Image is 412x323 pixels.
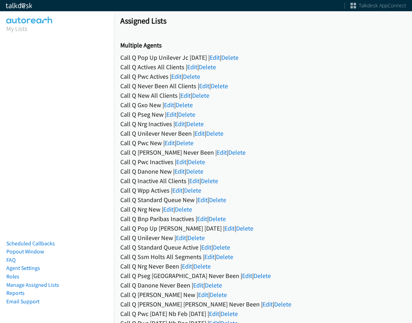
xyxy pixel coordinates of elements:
[120,100,406,110] div: Call Q Gxo New | |
[6,25,27,33] a: My Lists
[120,176,406,186] div: Call Q Inactive All Clients | |
[180,91,191,99] a: Edit
[120,224,406,233] div: Call Q Pop Up [PERSON_NAME] [DATE] | |
[221,53,239,62] a: Delete
[120,233,406,243] div: Call Q Unilever New | |
[120,280,406,290] div: Call Q Danone Never Been | |
[188,158,205,166] a: Delete
[254,272,271,280] a: Delete
[236,224,253,232] a: Delete
[182,262,192,270] a: Edit
[350,2,406,9] a: Talkdesk AppConnect
[193,281,203,289] a: Edit
[6,265,40,271] a: Agent Settings
[120,214,406,224] div: Call Q Bnp Paribas Inactives | |
[6,248,44,255] a: Popout Window
[165,139,175,147] a: Edit
[228,148,246,156] a: Delete
[120,81,406,91] div: Call Q Never Been All Clients | |
[175,167,185,175] a: Edit
[178,110,195,118] a: Delete
[176,234,186,242] a: Edit
[221,310,238,318] a: Delete
[186,167,203,175] a: Delete
[120,309,406,318] div: Call Q Pwc [DATE] Nb Feb [DATE] | |
[199,63,216,71] a: Delete
[120,205,406,214] div: Call Q Nrg New | |
[120,157,406,167] div: Call Q Pwc Inactives | |
[204,253,215,261] a: Edit
[171,72,182,80] a: Edit
[120,195,406,205] div: Call Q Standard Queue New | |
[209,310,219,318] a: Edit
[211,82,228,90] a: Delete
[120,110,406,119] div: Call Q Pseg New | |
[120,129,406,138] div: Call Q Unilever Never Been | |
[6,257,15,263] a: FAQ
[197,215,207,223] a: Edit
[206,129,223,137] a: Delete
[242,272,252,280] a: Edit
[209,196,226,204] a: Delete
[183,72,200,80] a: Delete
[120,252,406,261] div: Call Q Ssm Holts All Segments | |
[186,120,204,128] a: Delete
[120,299,406,309] div: Call Q [PERSON_NAME] [PERSON_NAME] Never Been | |
[172,186,183,194] a: Edit
[6,290,25,296] a: Reports
[197,196,208,204] a: Edit
[120,138,406,148] div: Call Q Pwc New | |
[120,261,406,271] div: Call Q Nrg Never Been | |
[184,186,201,194] a: Delete
[6,240,55,247] a: Scheduled Callbacks
[198,291,208,299] a: Edit
[199,82,209,90] a: Edit
[210,53,220,62] a: Edit
[6,273,19,280] a: Roles
[216,253,233,261] a: Delete
[176,139,194,147] a: Delete
[201,177,218,185] a: Delete
[164,101,174,109] a: Edit
[209,215,226,223] a: Delete
[120,119,406,129] div: Call Q Nrg Inactives | |
[224,224,235,232] a: Edit
[213,243,230,251] a: Delete
[187,63,197,71] a: Edit
[120,72,406,81] div: Call Q Pwc Actives | |
[120,271,406,280] div: Call Q Pseg [GEOGRAPHIC_DATA] Never Been | |
[274,300,291,308] a: Delete
[120,243,406,252] div: Call Q Standard Queue Active | |
[120,62,406,72] div: Call Q Actives All Clients | |
[120,53,406,62] div: Call Q Pop Up Unilever Jc [DATE] | |
[166,110,177,118] a: Edit
[120,41,406,50] h2: Multiple Agents
[217,148,227,156] a: Edit
[120,167,406,176] div: Call Q Danone New | |
[205,281,222,289] a: Delete
[6,298,39,305] a: Email Support
[120,290,406,299] div: Call Q [PERSON_NAME] New | |
[176,101,193,109] a: Delete
[189,177,199,185] a: Edit
[201,243,211,251] a: Edit
[120,16,406,26] h1: Assigned Lists
[120,148,406,157] div: Call Q [PERSON_NAME] Never Been | |
[163,205,173,213] a: Edit
[120,186,406,195] div: Call Q Wpp Actives | |
[120,91,406,100] div: Call Q New All Clients | |
[6,282,59,288] a: Manage Assigned Lists
[188,234,205,242] a: Delete
[210,291,227,299] a: Delete
[175,205,192,213] a: Delete
[195,129,205,137] a: Edit
[176,158,186,166] a: Edit
[194,262,211,270] a: Delete
[262,300,273,308] a: Edit
[175,120,185,128] a: Edit
[192,91,209,99] a: Delete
